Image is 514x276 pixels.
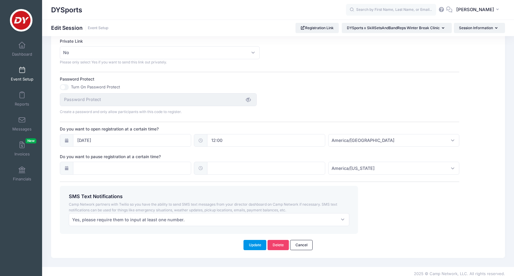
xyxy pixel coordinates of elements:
label: Password Protect [60,76,259,82]
a: Event Setup [88,26,109,30]
input: Password Protect [60,93,257,106]
span: Please only select Yes if you want to send this link out privately. [60,60,167,64]
label: Do you want to pause registration at a certain time? [60,154,259,160]
a: Financials [8,163,36,184]
span: Camp Network partners with Twilio so you have the ability to send SMS text messages from your dir... [69,202,337,213]
span: Yes, please require them to input at least one number. [69,213,349,226]
button: DYSports x SkillSetsAndBandReps Winter Break Clinic [342,23,452,33]
a: InvoicesNew [8,138,36,159]
span: Financials [13,176,31,182]
a: Delete [268,240,289,250]
a: Event Setup [8,63,36,84]
span: New [26,138,36,143]
a: Cancel [290,240,313,250]
span: DYSports x SkillSetsAndBandReps Winter Break Clinic [347,26,440,30]
span: Dashboard [12,52,32,57]
span: Reports [15,102,29,107]
a: Dashboard [8,38,36,60]
span: No [63,49,69,56]
span: Event Setup [11,77,33,82]
button: Update [243,240,266,250]
span: Invoices [14,152,30,157]
span: America/Los Angeles [332,137,394,143]
a: Reports [8,88,36,109]
input: Search by First Name, Last Name, or Email... [346,4,436,16]
span: [PERSON_NAME] [456,6,494,13]
span: Yes, please require them to input at least one number. [72,216,185,223]
h1: DYSports [51,3,82,17]
a: Registration Link [295,23,339,33]
a: Messages [8,113,36,134]
img: DYSports [10,9,32,32]
label: Turn On Password Protect [71,84,120,90]
span: Create a password and only allow participants with this code to register. [60,109,182,114]
h1: Edit Session [51,25,109,31]
span: America/New York [328,162,459,175]
h4: SMS Text Notifications [69,194,349,200]
span: No [60,46,259,59]
span: Messages [12,127,32,132]
button: [PERSON_NAME] [452,3,505,17]
button: Session Information [454,23,505,33]
label: Private Link [60,38,259,44]
span: America/Los Angeles [328,134,459,147]
span: 2025 © Camp Network, LLC. All rights reserved. [414,271,505,276]
span: America/New York [332,165,375,171]
label: Do you want to open registration at a certain time? [60,126,259,132]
